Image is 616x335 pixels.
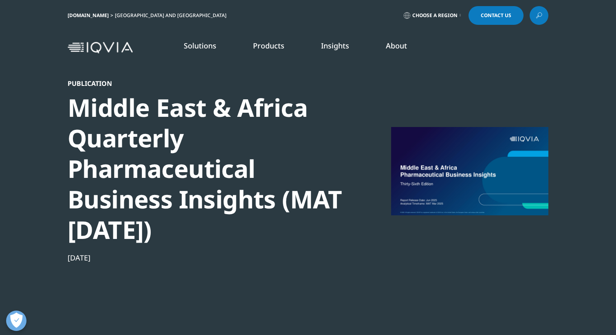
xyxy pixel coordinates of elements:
[386,41,407,50] a: About
[412,12,458,19] span: Choose a Region
[115,12,230,19] div: [GEOGRAPHIC_DATA] and [GEOGRAPHIC_DATA]
[184,41,216,50] a: Solutions
[68,253,347,263] div: [DATE]
[68,42,133,54] img: IQVIA Healthcare Information Technology and Pharma Clinical Research Company
[253,41,284,50] a: Products
[68,92,347,245] div: Middle East & Africa Quarterly Pharmaceutical Business Insights (MAT [DATE])
[6,311,26,331] button: Open Preferences
[136,28,548,67] nav: Primary
[68,12,109,19] a: [DOMAIN_NAME]
[469,6,524,25] a: Contact Us
[68,79,347,88] div: Publication
[481,13,511,18] span: Contact Us
[321,41,349,50] a: Insights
